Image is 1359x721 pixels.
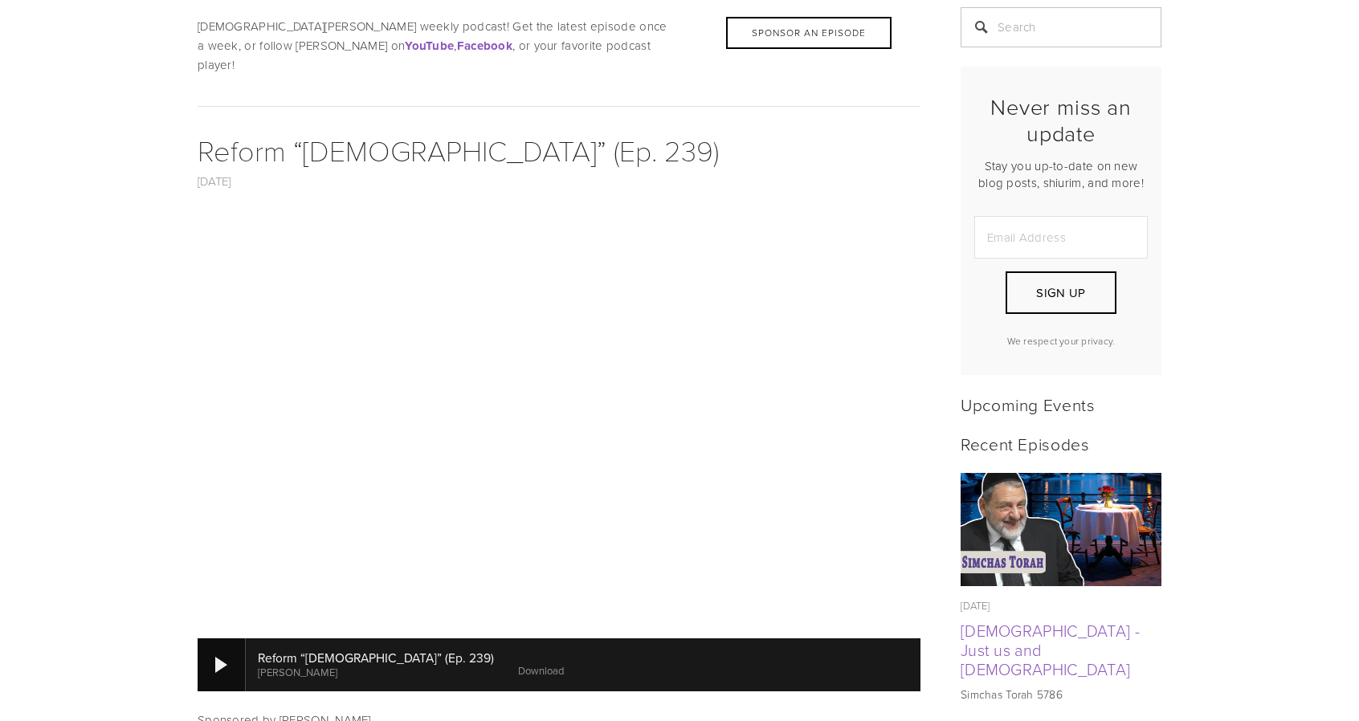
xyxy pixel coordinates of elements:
p: Stay you up-to-date on new blog posts, shiurim, and more! [974,157,1148,191]
a: [DEMOGRAPHIC_DATA] - Just us and [DEMOGRAPHIC_DATA] [961,619,1140,680]
p: Simchas Torah 5786 [961,686,1161,703]
p: We respect your privacy. [974,334,1148,348]
input: Email Address [974,216,1148,259]
strong: YouTube [405,37,454,55]
span: Sign Up [1036,284,1085,301]
input: Search [961,7,1161,47]
h2: Upcoming Events [961,394,1161,414]
strong: Facebook [457,37,512,55]
button: Sign Up [1006,271,1116,314]
p: [DEMOGRAPHIC_DATA][PERSON_NAME] weekly podcast! Get the latest episode once a week, or follow [PE... [198,17,920,75]
a: [DATE] [198,173,231,189]
a: Download [518,663,564,678]
a: YouTube [405,37,454,54]
iframe: Reform “Judaism” (Ep. 239) [198,210,920,619]
a: Reform “[DEMOGRAPHIC_DATA]” (Ep. 239) [198,130,719,169]
h2: Never miss an update [974,94,1148,146]
div: Sponsor an Episode [726,17,892,49]
a: Simchas Torah - Just us and Hashem [961,473,1161,586]
a: Facebook [457,37,512,54]
time: [DATE] [961,598,990,613]
h2: Recent Episodes [961,434,1161,454]
img: Simchas Torah - Just us and Hashem [961,473,1162,586]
